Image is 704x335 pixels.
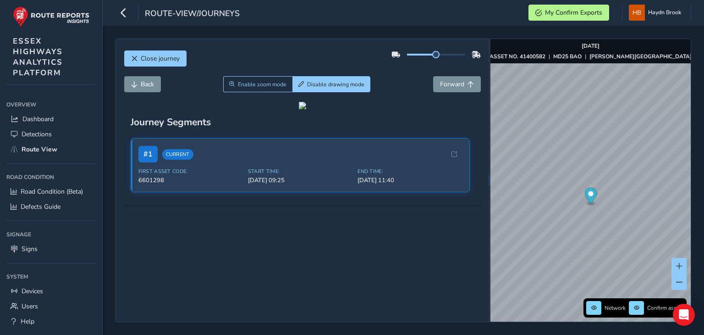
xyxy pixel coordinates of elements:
[22,302,38,311] span: Users
[6,270,96,284] div: System
[6,142,96,157] a: Route View
[582,42,599,50] strong: [DATE]
[124,50,187,67] button: Close journey
[357,176,462,184] span: [DATE] 11:40
[585,188,597,207] div: Map marker
[22,245,38,253] span: Signs
[648,5,681,21] span: Haydn Brook
[545,8,602,17] span: My Confirm Exports
[6,284,96,299] a: Devices
[605,304,626,312] span: Network
[141,54,180,63] span: Close journey
[6,170,96,184] div: Road Condition
[292,76,371,92] button: Draw
[553,53,582,60] strong: MD25 BAO
[307,81,364,88] span: Disable drawing mode
[22,130,52,139] span: Detections
[647,304,684,312] span: Confirm assets
[6,228,96,241] div: Signage
[440,80,464,89] span: Forward
[124,76,161,92] button: Back
[145,8,240,21] span: route-view/journeys
[248,176,352,184] span: [DATE] 09:25
[141,80,154,89] span: Back
[138,168,242,175] span: First Asset Code:
[6,314,96,329] a: Help
[13,6,89,27] img: rr logo
[22,145,57,154] span: Route View
[6,199,96,214] a: Defects Guide
[138,146,158,162] span: # 1
[238,81,286,88] span: Enable zoom mode
[6,112,96,127] a: Dashboard
[433,76,481,92] button: Forward
[6,241,96,257] a: Signs
[629,5,645,21] img: diamond-layout
[528,5,609,21] button: My Confirm Exports
[138,176,242,184] span: 6601298
[22,287,43,296] span: Devices
[589,53,692,60] strong: [PERSON_NAME][GEOGRAPHIC_DATA]
[131,116,474,128] div: Journey Segments
[13,36,63,78] span: ESSEX HIGHWAYS ANALYTICS PLATFORM
[673,304,695,326] div: Open Intercom Messenger
[22,115,54,123] span: Dashboard
[489,53,545,60] strong: ASSET NO. 41400582
[489,53,692,60] div: | |
[21,187,83,196] span: Road Condition (Beta)
[21,202,60,211] span: Defects Guide
[162,149,193,160] span: Current
[6,184,96,199] a: Road Condition (Beta)
[248,168,352,175] span: Start Time:
[6,299,96,314] a: Users
[6,98,96,112] div: Overview
[223,76,292,92] button: Zoom
[357,168,462,175] span: End Time:
[629,5,684,21] button: Haydn Brook
[21,317,34,326] span: Help
[6,127,96,142] a: Detections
